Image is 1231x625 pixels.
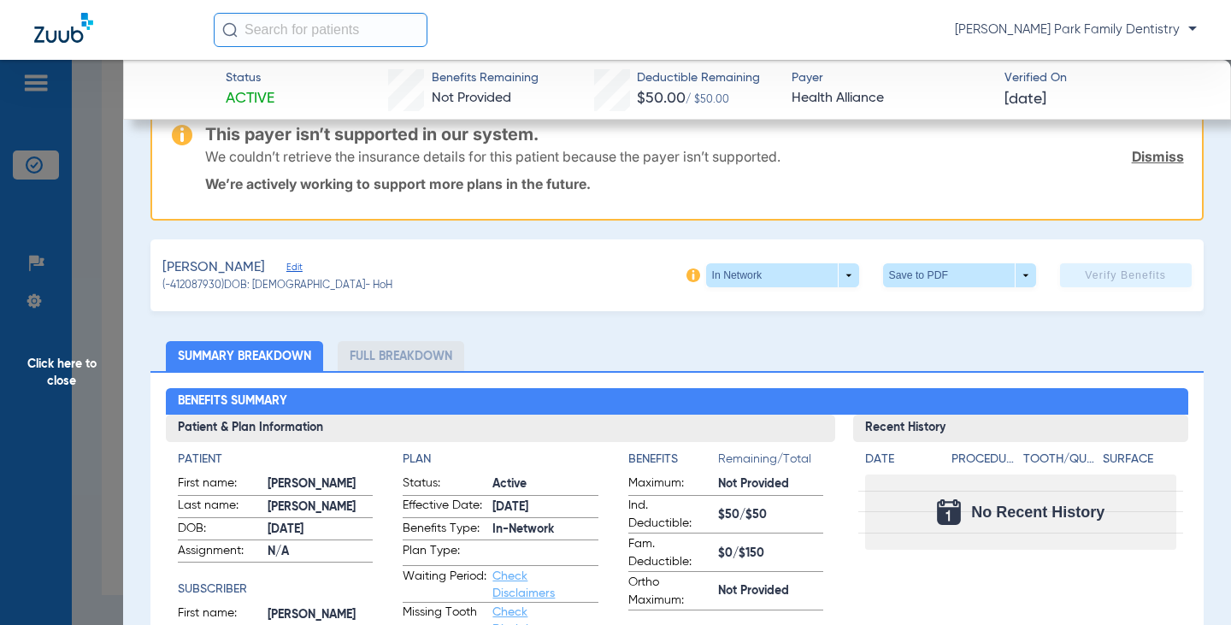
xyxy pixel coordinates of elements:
[403,542,486,565] span: Plan Type:
[718,506,823,524] span: $50/$50
[205,175,1183,192] p: We’re actively working to support more plans in the future.
[951,451,1016,469] h4: Procedure
[628,451,718,469] h4: Benefits
[172,125,192,145] img: warning-icon
[403,451,598,469] h4: Plan
[205,148,780,165] p: We couldn’t retrieve the insurance details for this patient because the payer isn’t supported.
[162,257,265,279] span: [PERSON_NAME]
[214,13,427,47] input: Search for patients
[628,451,718,475] app-breakdown-title: Benefits
[178,581,373,598] h4: Subscriber
[628,475,712,495] span: Maximum:
[883,263,1036,287] button: Save to PDF
[792,88,990,109] span: Health Alliance
[34,13,93,43] img: Zuub Logo
[226,69,274,87] span: Status
[166,388,1188,416] h2: Benefits Summary
[403,497,486,517] span: Effective Date:
[637,69,760,87] span: Deductible Remaining
[338,341,464,371] li: Full Breakdown
[718,582,823,600] span: Not Provided
[865,451,937,475] app-breakdown-title: Date
[286,262,302,278] span: Edit
[492,570,555,599] a: Check Disclaimers
[492,475,598,493] span: Active
[178,520,262,540] span: DOB:
[718,451,823,475] span: Remaining/Total
[178,451,373,469] h4: Patient
[222,22,238,38] img: Search Icon
[628,497,712,533] span: Ind. Deductible:
[403,475,486,495] span: Status:
[162,279,392,294] span: (-412087930) DOB: [DEMOGRAPHIC_DATA] - HoH
[178,475,262,495] span: First name:
[205,126,1183,143] h3: This payer isn’t supported in our system.
[637,91,686,106] span: $50.00
[432,69,539,87] span: Benefits Remaining
[955,21,1197,38] span: [PERSON_NAME] Park Family Dentistry
[403,520,486,540] span: Benefits Type:
[166,341,323,371] li: Summary Breakdown
[492,521,598,539] span: In-Network
[686,95,729,105] span: / $50.00
[1004,69,1203,87] span: Verified On
[178,604,262,625] span: First name:
[718,475,823,493] span: Not Provided
[268,606,373,624] span: [PERSON_NAME]
[268,498,373,516] span: [PERSON_NAME]
[492,498,598,516] span: [DATE]
[1103,451,1176,469] h4: Surface
[432,91,511,105] span: Not Provided
[1132,148,1184,165] a: Dismiss
[937,499,961,525] img: Calendar
[166,415,835,442] h3: Patient & Plan Information
[865,451,937,469] h4: Date
[1004,89,1046,110] span: [DATE]
[792,69,990,87] span: Payer
[706,263,859,287] button: In Network
[178,497,262,517] span: Last name:
[853,415,1188,442] h3: Recent History
[1023,451,1097,469] h4: Tooth/Quad
[951,451,1016,475] app-breakdown-title: Procedure
[226,88,274,109] span: Active
[971,504,1104,521] span: No Recent History
[718,545,823,563] span: $0/$150
[1103,451,1176,475] app-breakdown-title: Surface
[268,521,373,539] span: [DATE]
[403,568,486,602] span: Waiting Period:
[268,543,373,561] span: N/A
[1023,451,1097,475] app-breakdown-title: Tooth/Quad
[628,535,712,571] span: Fam. Deductible:
[178,542,262,563] span: Assignment:
[686,268,700,282] img: info-icon
[268,475,373,493] span: [PERSON_NAME]
[628,574,712,610] span: Ortho Maximum:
